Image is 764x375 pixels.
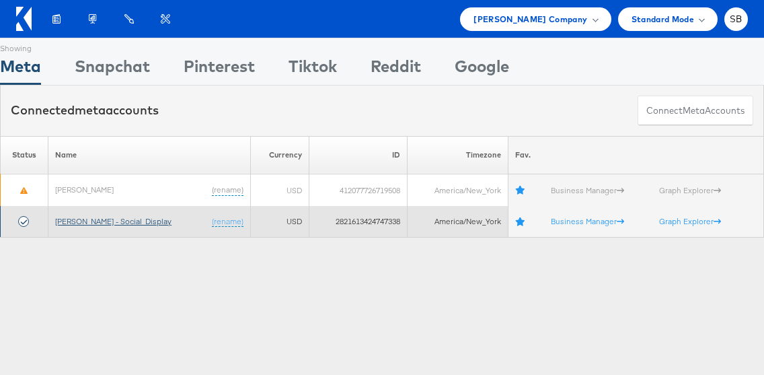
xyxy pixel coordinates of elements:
[683,104,705,117] span: meta
[659,185,721,195] a: Graph Explorer
[250,206,309,238] td: USD
[659,216,721,226] a: Graph Explorer
[75,102,106,118] span: meta
[407,206,508,238] td: America/New_York
[184,55,255,85] div: Pinterest
[48,136,251,174] th: Name
[212,184,243,196] a: (rename)
[309,136,407,174] th: ID
[309,206,407,238] td: 2821613424747338
[11,102,159,119] div: Connected accounts
[289,55,337,85] div: Tiktok
[730,15,742,24] span: SB
[55,184,114,195] a: [PERSON_NAME]
[638,96,753,126] button: ConnectmetaAccounts
[407,174,508,206] td: America/New_York
[551,185,624,195] a: Business Manager
[75,55,150,85] div: Snapchat
[551,216,624,226] a: Business Manager
[1,136,48,174] th: Status
[632,12,694,26] span: Standard Mode
[473,12,587,26] span: [PERSON_NAME] Company
[55,216,171,226] a: [PERSON_NAME] - Social_Display
[407,136,508,174] th: Timezone
[371,55,421,85] div: Reddit
[250,136,309,174] th: Currency
[309,174,407,206] td: 412077726719508
[212,216,243,228] a: (rename)
[455,55,509,85] div: Google
[250,174,309,206] td: USD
